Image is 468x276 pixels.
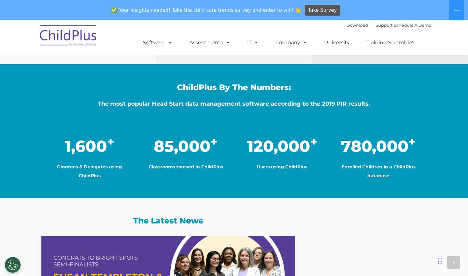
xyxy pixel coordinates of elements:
[341,137,416,156] span: 780,000
[438,252,442,271] div: Drag
[57,164,122,170] span: Grantees & Delegates using
[376,23,393,28] a: Support
[79,173,101,179] span: ChildPlus
[5,257,21,273] button: Cookies Settings
[269,36,314,49] a: Company
[210,134,218,149] sup: +
[360,36,421,49] a: Training Scramble!!
[183,36,237,49] a: Assessments
[310,134,317,149] sup: +
[37,21,100,53] img: ChildPlus by Procare Solutions
[305,5,341,16] a: Take Survey
[342,164,415,179] span: Enrolled Children in a ChildPlus database
[98,100,370,107] span: The most popular Head Start data management software according to the 2019 PIR results.
[107,134,114,149] sup: +
[408,134,416,149] sup: +
[394,23,431,28] a: Schedule A Demo
[247,137,317,156] span: 120,000
[137,36,179,49] a: Software
[318,36,356,49] a: University
[65,137,114,156] span: 1,600
[149,164,223,170] span: Classrooms tracked in ChildPlus
[346,23,431,28] font: |
[154,137,218,156] span: 85,000
[257,164,307,170] span: Users using ChildPlus
[177,82,291,92] span: ChildPlus By The Numbers:
[241,36,265,49] a: IT
[41,217,295,225] h3: The Latest News
[308,5,337,16] span: Take Survey
[361,207,468,276] iframe: Chat Widget
[109,4,304,17] span: ✅ Your insights needed! Take the child care trends survey and enter to win! 👏
[346,23,368,28] a: Download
